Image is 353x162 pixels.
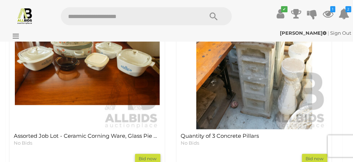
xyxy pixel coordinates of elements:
i: 1 [330,6,335,12]
a: [PERSON_NAME] [280,30,328,36]
i: ✔ [281,6,287,12]
i: 2 [345,6,351,12]
a: Sign Out [330,30,351,36]
img: Allbids.com.au [16,7,33,24]
a: ✔ [275,7,286,20]
h4: Assorted Job Lot - Ceramic Corning Ware, Glass Pie Dish, Enamel Floral Roasting Pan ETC [14,133,160,139]
button: Search [196,7,232,25]
span: | [328,30,329,36]
a: Assorted Job Lot - Ceramic Corning Ware, Glass Pie Dish, Enamel Floral Roasting Pan ETC No Bids [14,133,160,146]
h4: Quantity of 3 Concrete Pillars [181,133,327,139]
a: Quantity of 3 Concrete Pillars No Bids [181,133,327,146]
a: 2 [339,7,349,20]
strong: [PERSON_NAME] [280,30,327,36]
p: No Bids [181,140,327,146]
a: 1 [323,7,333,20]
p: No Bids [14,140,160,146]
